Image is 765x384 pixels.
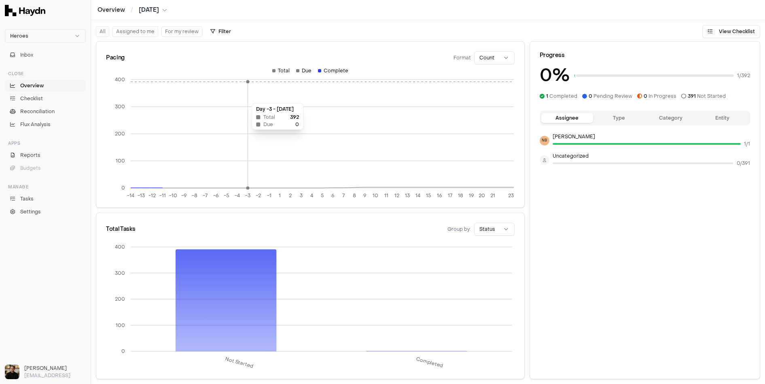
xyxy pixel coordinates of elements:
[384,192,388,199] tspan: 11
[139,6,167,14] button: [DATE]
[508,192,514,199] tspan: 23
[458,192,463,199] tspan: 18
[20,108,55,115] span: Reconciliation
[5,180,86,193] div: Manage
[5,137,86,150] div: Apps
[447,226,471,232] span: Group by:
[5,150,86,161] a: Reports
[115,244,125,250] tspan: 400
[256,192,261,199] tspan: -2
[5,162,86,174] button: Budgets
[540,63,570,88] h3: 0 %
[169,192,177,199] tspan: -10
[546,93,577,99] span: Completed
[181,192,187,199] tspan: -9
[5,193,86,205] a: Tasks
[225,356,254,369] tspan: Not Started
[20,165,41,172] span: Budgets
[97,6,167,14] nav: breadcrumb
[702,25,760,38] button: View Checklist
[593,113,645,123] button: Type
[5,29,86,43] button: Heroes
[20,82,44,89] span: Overview
[20,208,41,215] span: Settings
[272,68,290,74] div: Total
[148,192,156,199] tspan: -12
[5,5,45,16] img: Haydn Logo
[116,158,125,164] tspan: 100
[645,113,697,123] button: Category
[20,51,33,59] span: Inbox
[106,54,125,62] div: Pacing
[342,192,345,199] tspan: 7
[644,93,647,99] span: 0
[213,192,219,199] tspan: -6
[121,185,125,191] tspan: 0
[159,192,166,199] tspan: -11
[546,93,548,99] span: 1
[394,192,399,199] tspan: 12
[279,192,281,199] tspan: 1
[310,192,313,199] tspan: 4
[5,106,86,117] a: Reconciliation
[541,113,593,123] button: Assignee
[415,192,420,199] tspan: 14
[737,72,750,79] span: 1 / 392
[192,192,197,199] tspan: -8
[5,67,86,80] div: Close
[115,270,125,276] tspan: 300
[589,93,592,99] span: 0
[20,195,34,203] span: Tasks
[218,28,231,35] span: Filter
[5,80,86,91] a: Overview
[161,26,202,37] button: For my review
[296,68,312,74] div: Due
[540,136,549,146] span: NB
[437,192,442,199] tspan: 16
[112,26,158,37] button: Assigned to me
[203,192,208,199] tspan: -7
[697,113,748,123] button: Entity
[373,192,378,199] tspan: 10
[5,93,86,104] a: Checklist
[5,119,86,130] a: Flux Analysis
[469,192,474,199] tspan: 19
[490,192,495,199] tspan: 21
[5,49,86,61] button: Inbox
[644,93,676,99] span: In Progress
[121,348,125,354] tspan: 0
[139,6,159,14] span: [DATE]
[589,93,632,99] span: Pending Review
[206,25,236,38] button: Filter
[553,133,750,140] p: [PERSON_NAME]
[129,6,135,14] span: /
[116,322,125,329] tspan: 100
[224,192,229,199] tspan: -5
[688,93,726,99] span: Not Started
[744,141,750,147] span: 1 / 1
[318,68,348,74] div: Complete
[127,192,134,199] tspan: -14
[96,26,109,37] button: All
[20,121,51,128] span: Flux Analysis
[688,93,696,99] span: 391
[453,55,471,61] span: Format
[540,51,750,59] div: Progress
[115,296,125,302] tspan: 200
[405,192,410,199] tspan: 13
[267,192,271,199] tspan: -1
[363,192,367,199] tspan: 9
[97,6,125,14] a: Overview
[106,225,135,233] div: Total Tasks
[115,103,125,110] tspan: 300
[115,76,125,83] tspan: 400
[138,192,145,199] tspan: -13
[415,356,444,369] tspan: Completed
[10,33,28,39] span: Heroes
[24,372,86,379] p: [EMAIL_ADDRESS]
[300,192,303,199] tspan: 3
[289,192,292,199] tspan: 2
[20,95,43,102] span: Checklist
[321,192,324,199] tspan: 5
[24,365,86,372] h3: [PERSON_NAME]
